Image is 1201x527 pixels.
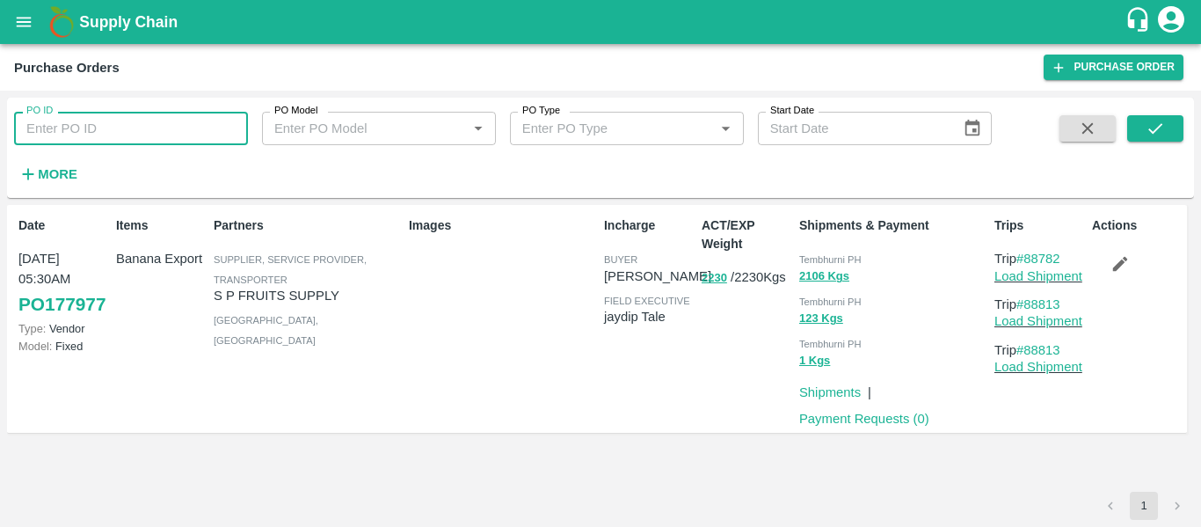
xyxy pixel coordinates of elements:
[1016,343,1060,357] a: #88813
[1044,55,1183,80] a: Purchase Order
[44,4,79,40] img: logo
[522,104,560,118] label: PO Type
[18,216,109,235] p: Date
[79,13,178,31] b: Supply Chain
[1094,492,1194,520] nav: pagination navigation
[799,296,862,307] span: Tembhurni PH
[604,296,690,306] span: field executive
[702,216,792,253] p: ACT/EXP Weight
[18,340,52,353] span: Model:
[4,2,44,42] button: open drawer
[702,268,727,289] button: 2230
[994,216,1085,235] p: Trips
[116,216,207,235] p: Items
[409,216,597,235] p: Images
[799,412,929,426] a: Payment Requests (0)
[18,249,109,289] p: [DATE] 05:30AM
[799,309,843,329] button: 123 Kgs
[38,167,77,181] strong: More
[79,10,1125,34] a: Supply Chain
[994,295,1085,314] p: Trip
[714,117,737,140] button: Open
[14,56,120,79] div: Purchase Orders
[994,269,1082,283] a: Load Shipment
[994,340,1085,360] p: Trip
[515,117,687,140] input: Enter PO Type
[770,104,814,118] label: Start Date
[799,351,830,371] button: 1 Kgs
[799,339,862,349] span: Tembhurni PH
[604,307,695,326] p: jaydip Tale
[18,322,46,335] span: Type:
[18,289,106,320] a: PO177977
[799,267,849,287] button: 2106 Kgs
[604,267,711,286] p: [PERSON_NAME]
[116,249,207,268] p: Banana Export
[18,338,109,355] p: Fixed
[214,216,402,235] p: Partners
[267,117,439,140] input: Enter PO Model
[18,320,109,337] p: Vendor
[467,117,490,140] button: Open
[758,112,950,145] input: Start Date
[956,112,989,145] button: Choose date
[799,385,861,399] a: Shipments
[994,360,1082,374] a: Load Shipment
[1130,492,1158,520] button: page 1
[14,112,248,145] input: Enter PO ID
[214,254,367,284] span: Supplier, Service Provider, Transporter
[799,254,862,265] span: Tembhurni PH
[1016,297,1060,311] a: #88813
[1125,6,1155,38] div: customer-support
[14,159,82,189] button: More
[604,216,695,235] p: Incharge
[26,104,53,118] label: PO ID
[214,286,402,305] p: S P FRUITS SUPPLY
[1092,216,1183,235] p: Actions
[1155,4,1187,40] div: account of current user
[214,315,318,345] span: [GEOGRAPHIC_DATA] , [GEOGRAPHIC_DATA]
[604,254,637,265] span: buyer
[994,314,1082,328] a: Load Shipment
[274,104,318,118] label: PO Model
[799,216,987,235] p: Shipments & Payment
[861,376,871,402] div: |
[1016,252,1060,266] a: #88782
[702,267,792,288] p: / 2230 Kgs
[994,249,1085,268] p: Trip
